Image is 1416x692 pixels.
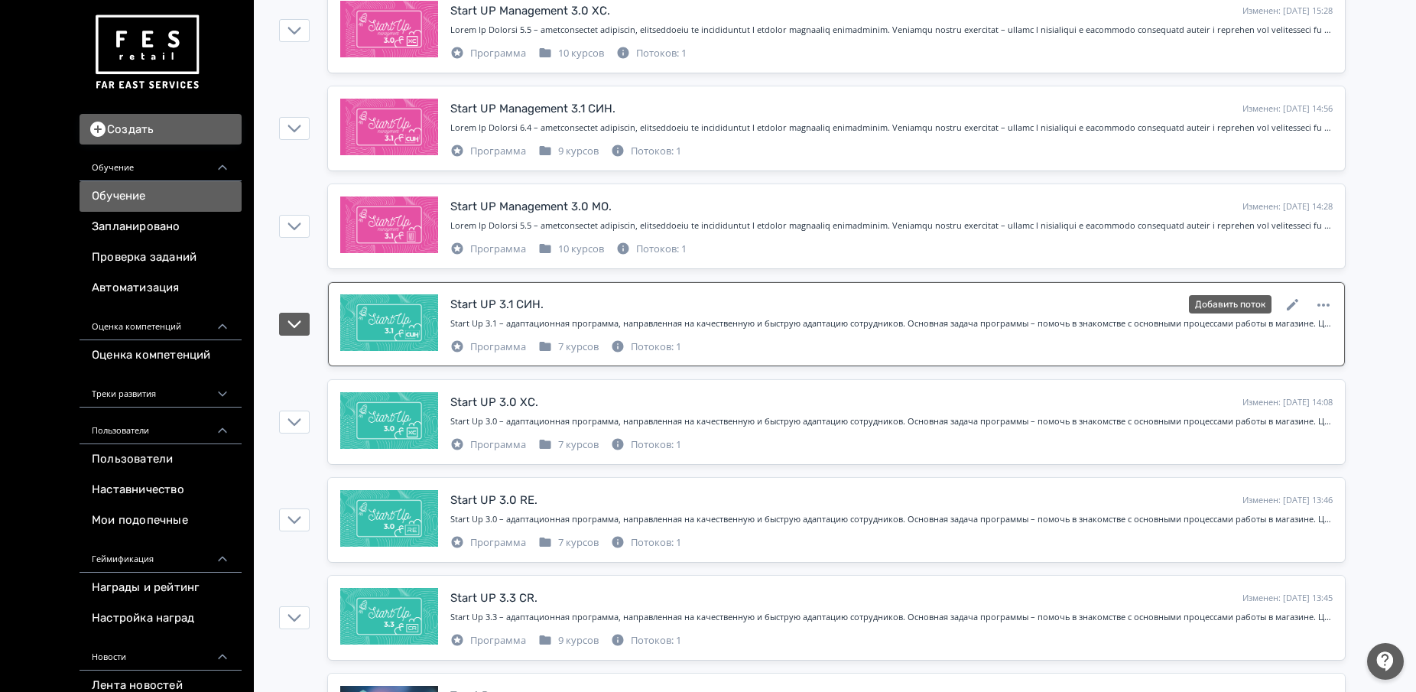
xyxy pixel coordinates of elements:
div: Изменен: [DATE] 13:45 [1242,592,1333,605]
div: Start UP 3.1 СИН. [450,296,544,314]
div: Start Up 3.0 – адаптационная программа, направленная на качественную и быструю адаптацию сотрудни... [450,415,1333,428]
div: Треки развития [80,371,242,408]
div: Программа [450,340,526,355]
div: Новости [80,634,242,671]
div: Программа [450,633,526,648]
div: Программа [450,144,526,159]
div: Start Up Manager 3.0 – адаптационная программа, направленная на качественную и быструю адаптацию ... [450,24,1333,37]
div: Start Up 3.3 – адаптационная программа, направленная на качественную и быструю адаптацию сотрудни... [450,611,1333,624]
div: Потоков: 1 [611,437,681,453]
div: Изменен: [DATE] 14:08 [1242,396,1333,409]
div: 9 курсов [538,633,599,648]
div: Start Up 3.1 – адаптационная программа, направленная на качественную и быструю адаптацию сотрудни... [450,317,1333,330]
img: https://files.teachbase.ru/system/account/57463/logo/medium-936fc5084dd2c598f50a98b9cbe0469a.png [92,9,202,96]
button: Добавить поток [1189,295,1271,314]
div: Обучение [80,145,242,181]
div: Start UP 3.3 CR. [450,590,537,607]
div: Изменен: [DATE] 14:28 [1242,200,1333,213]
div: 7 курсов [538,535,599,551]
div: Потоков: 1 [611,633,681,648]
div: Программа [450,46,526,61]
div: Оценка компетенций [80,304,242,340]
div: 7 курсов [538,340,599,355]
div: Потоков: 1 [611,144,681,159]
div: Start UP Management 3.0 МО. [450,198,612,216]
div: Программа [450,437,526,453]
div: Start Up Manager 3.0 – адаптационная программа, направленная на качественную и быструю адаптацию ... [450,219,1333,232]
div: Изменен: [DATE] 15:28 [1242,5,1333,18]
div: Пользователи [80,408,242,444]
div: 10 курсов [538,46,604,61]
a: Мои подопечные [80,505,242,536]
div: Потоков: 1 [616,46,687,61]
div: Изменен: [DATE] 13:46 [1242,494,1333,507]
div: Изменен: [DATE] 14:56 [1242,102,1333,115]
div: Потоков: 1 [611,535,681,551]
div: Геймификация [80,536,242,573]
a: Запланировано [80,212,242,242]
a: Оценка компетенций [80,340,242,371]
div: Start Up Manager 3.1 – адаптационная программа, направленная на качественную и быструю адаптацию ... [450,122,1333,135]
a: Обучение [80,181,242,212]
div: Потоков: 1 [611,340,681,355]
a: Наставничество [80,475,242,505]
div: 10 курсов [538,242,604,257]
div: Программа [450,242,526,257]
a: Награды и рейтинг [80,573,242,603]
div: Start UP Management 3.0 XC. [450,2,610,20]
a: Настройка наград [80,603,242,634]
a: Автоматизация [80,273,242,304]
div: Start Up 3.0 – адаптационная программа, направленная на качественную и быструю адаптацию сотрудни... [450,513,1333,526]
div: Программа [450,535,526,551]
div: Start UP 3.0 ХС. [450,394,538,411]
div: Start UP Management 3.1 СИН. [450,100,615,118]
a: Проверка заданий [80,242,242,273]
div: 7 курсов [538,437,599,453]
div: Start UP 3.0 RE. [450,492,537,509]
a: Пользователи [80,444,242,475]
div: Потоков: 1 [616,242,687,257]
button: Создать [80,114,242,145]
div: 9 курсов [538,144,599,159]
